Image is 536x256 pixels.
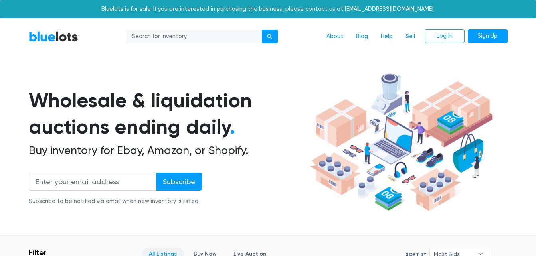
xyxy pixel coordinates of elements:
img: hero-ee84e7d0318cb26816c560f6b4441b76977f77a177738b4e94f68c95b2b83dbb.png [307,70,496,215]
a: Log In [425,29,465,43]
a: Help [374,29,399,44]
a: About [320,29,350,44]
h1: Wholesale & liquidation auctions ending daily [29,87,307,140]
h2: Buy inventory for Ebay, Amazon, or Shopify. [29,144,307,157]
a: Sign Up [468,29,508,43]
a: Blog [350,29,374,44]
a: Sell [399,29,421,44]
input: Enter your email address [29,173,156,191]
span: . [230,115,235,139]
input: Search for inventory [127,30,262,44]
input: Subscribe [156,173,202,191]
a: BlueLots [29,31,78,42]
div: Subscribe to be notified via email when new inventory is listed. [29,197,202,206]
